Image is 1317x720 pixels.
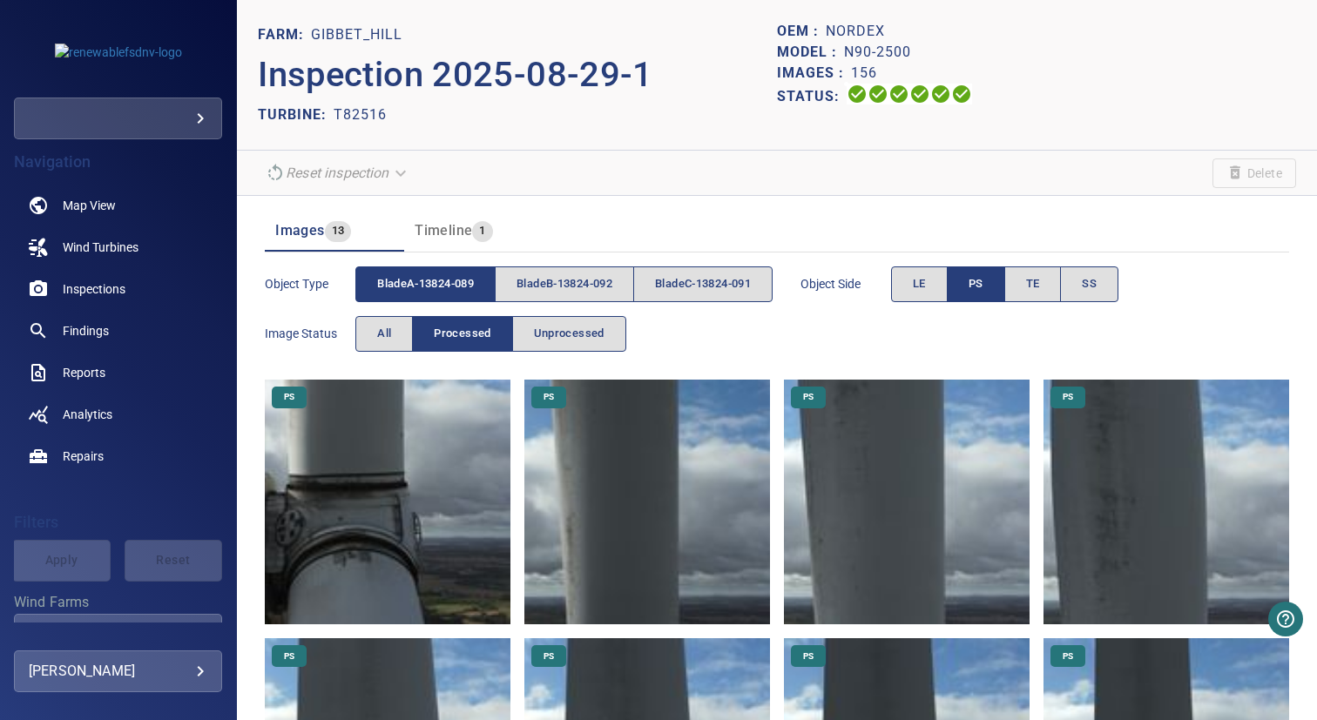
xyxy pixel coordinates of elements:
[14,394,222,435] a: analytics noActive
[265,325,355,342] span: Image Status
[286,165,388,181] em: Reset inspection
[14,268,222,310] a: inspections noActive
[1060,266,1118,302] button: SS
[14,153,222,171] h4: Navigation
[355,266,773,302] div: objectType
[258,24,311,45] p: FARM:
[63,406,112,423] span: Analytics
[274,391,305,403] span: PS
[355,316,626,352] div: imageStatus
[258,104,334,125] p: TURBINE:
[777,42,844,63] p: Model :
[63,239,138,256] span: Wind Turbines
[258,158,416,188] div: Reset inspection
[434,324,490,344] span: Processed
[311,24,402,45] p: Gibbet_Hill
[355,316,413,352] button: All
[777,21,826,42] p: OEM :
[412,316,512,352] button: Processed
[377,274,474,294] span: bladeA-13824-089
[847,84,868,104] svg: Uploading 100%
[947,266,1005,302] button: PS
[951,84,972,104] svg: Classification 100%
[472,221,492,241] span: 1
[377,324,391,344] span: All
[14,352,222,394] a: reports noActive
[655,274,751,294] span: bladeC-13824-091
[63,197,116,214] span: Map View
[55,44,182,61] img: renewablefsdnv-logo
[63,364,105,381] span: Reports
[29,657,207,685] div: [PERSON_NAME]
[14,226,222,268] a: windturbines noActive
[891,266,948,302] button: LE
[930,84,951,104] svg: Matching 100%
[909,84,930,104] svg: ML Processing 100%
[14,185,222,226] a: map noActive
[495,266,634,302] button: bladeB-13824-092
[969,274,983,294] span: PS
[258,158,416,188] div: Unable to reset the inspection due to its current status
[274,650,305,663] span: PS
[1004,266,1062,302] button: TE
[265,275,355,293] span: Object type
[534,324,604,344] span: Unprocessed
[63,322,109,340] span: Findings
[868,84,888,104] svg: Data Formatted 100%
[1082,274,1097,294] span: SS
[63,447,104,465] span: Repairs
[844,42,911,63] p: N90-2500
[793,391,824,403] span: PS
[14,435,222,477] a: repairs noActive
[633,266,773,302] button: bladeC-13824-091
[512,316,626,352] button: Unprocessed
[888,84,909,104] svg: Selecting 100%
[533,650,564,663] span: PS
[1052,650,1084,663] span: PS
[1212,158,1296,188] span: Unable to delete the inspection due to its current status
[800,275,891,293] span: Object Side
[355,266,496,302] button: bladeA-13824-089
[14,596,222,609] label: Wind Farms
[777,84,847,109] p: Status:
[14,614,222,656] div: Wind Farms
[1026,274,1040,294] span: TE
[325,221,352,241] span: 13
[913,274,926,294] span: LE
[533,391,564,403] span: PS
[63,280,125,298] span: Inspections
[793,650,824,663] span: PS
[14,310,222,352] a: findings noActive
[14,98,222,139] div: renewablefsdnv
[1052,391,1084,403] span: PS
[777,63,851,84] p: Images :
[415,222,472,239] span: Timeline
[258,49,777,101] p: Inspection 2025-08-29-1
[891,266,1118,302] div: objectSide
[275,222,324,239] span: Images
[826,21,885,42] p: Nordex
[334,104,387,125] p: T82516
[14,514,222,531] h4: Filters
[517,274,612,294] span: bladeB-13824-092
[851,63,877,84] p: 156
